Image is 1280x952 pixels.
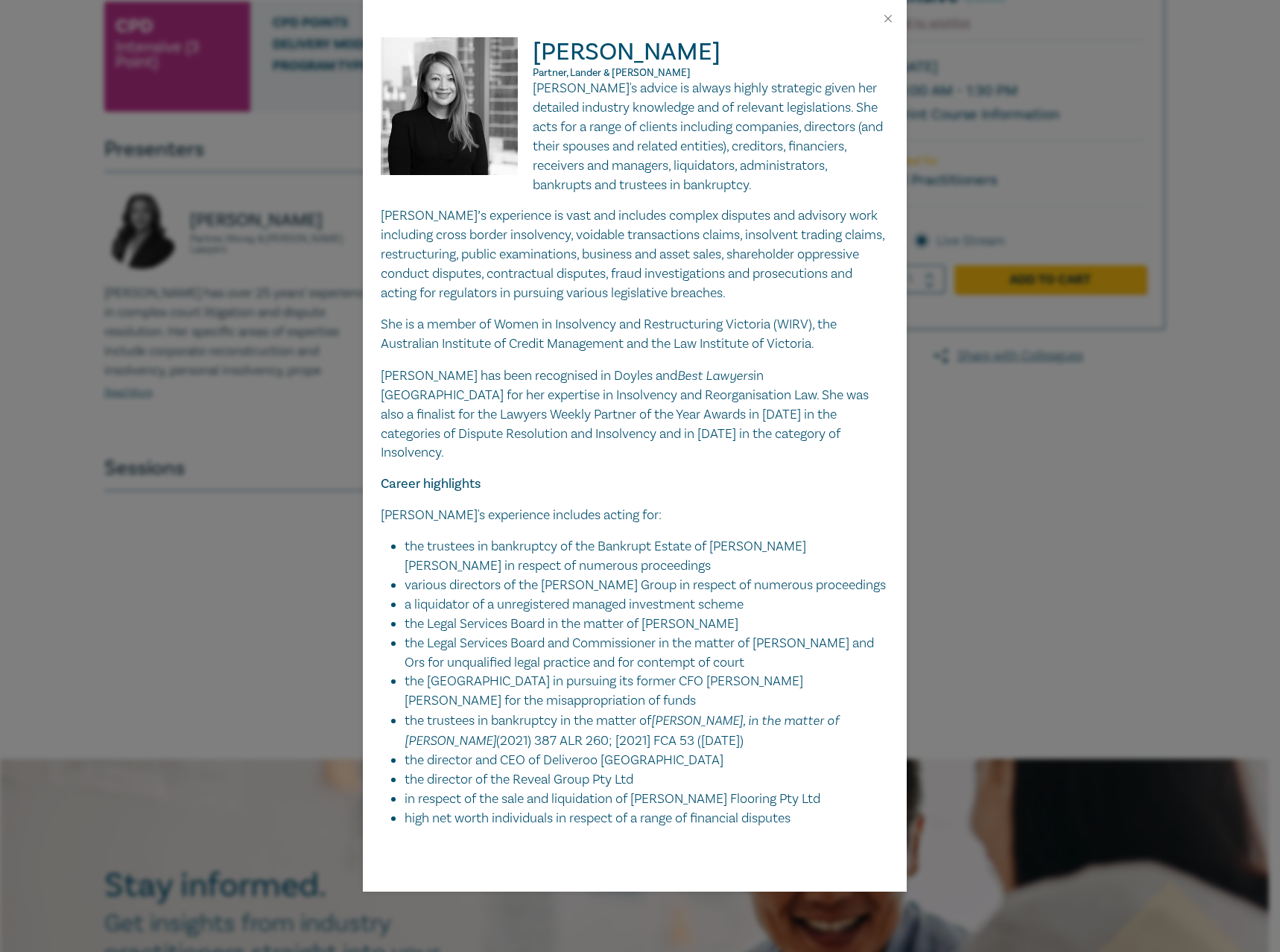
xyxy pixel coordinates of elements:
[405,751,889,770] li: the director and CEO of Deliveroo [GEOGRAPHIC_DATA]
[405,576,889,595] li: various directors of the [PERSON_NAME] Group in respect of numerous proceedings
[405,634,889,673] li: the Legal Services Board and Commissioner in the matter of [PERSON_NAME] and Ors for unqualified ...
[405,712,839,748] em: [PERSON_NAME], in the matter of [PERSON_NAME]
[405,790,889,809] li: in respect of the sale and liquidation of [PERSON_NAME] Flooring Pty Ltd
[533,66,691,80] span: Partner, Lander & [PERSON_NAME]
[381,366,889,463] p: [PERSON_NAME] has been recognised in Doyles and in [GEOGRAPHIC_DATA] for her expertise in Insolve...
[405,537,889,576] li: the trustees in bankruptcy of the Bankrupt Estate of [PERSON_NAME] [PERSON_NAME] in respect of nu...
[677,367,753,383] em: Best Lawyers
[381,206,889,303] p: [PERSON_NAME]’s experience is vast and includes complex disputes and advisory work including cros...
[405,615,889,634] li: the Legal Services Board in the matter of [PERSON_NAME]
[405,595,889,615] li: a liquidator of a unregistered managed investment scheme
[405,809,889,828] li: high net worth individuals in respect of a range of financial disputes
[381,315,889,354] p: She is a member of Women in Insolvency and Restructuring Victoria (WIRV), the Australian Institut...
[381,475,481,492] strong: Career highlights
[381,37,889,79] h2: [PERSON_NAME]
[881,12,895,25] button: Close
[381,79,889,194] p: [PERSON_NAME]'s advice is always highly strategic given her detailed industry knowledge and of re...
[405,770,889,790] li: the director of the Reveal Group Pty Ltd
[405,711,889,751] li: the trustees in bankruptcy in the matter of (2021) 387 ALR 260; [2021] FCA 53 ([DATE])
[381,37,533,190] img: Lily Nguyen
[405,672,889,711] li: the [GEOGRAPHIC_DATA] in pursuing its former CFO [PERSON_NAME] [PERSON_NAME] for the misappropria...
[381,506,889,525] p: [PERSON_NAME]'s experience includes acting for:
